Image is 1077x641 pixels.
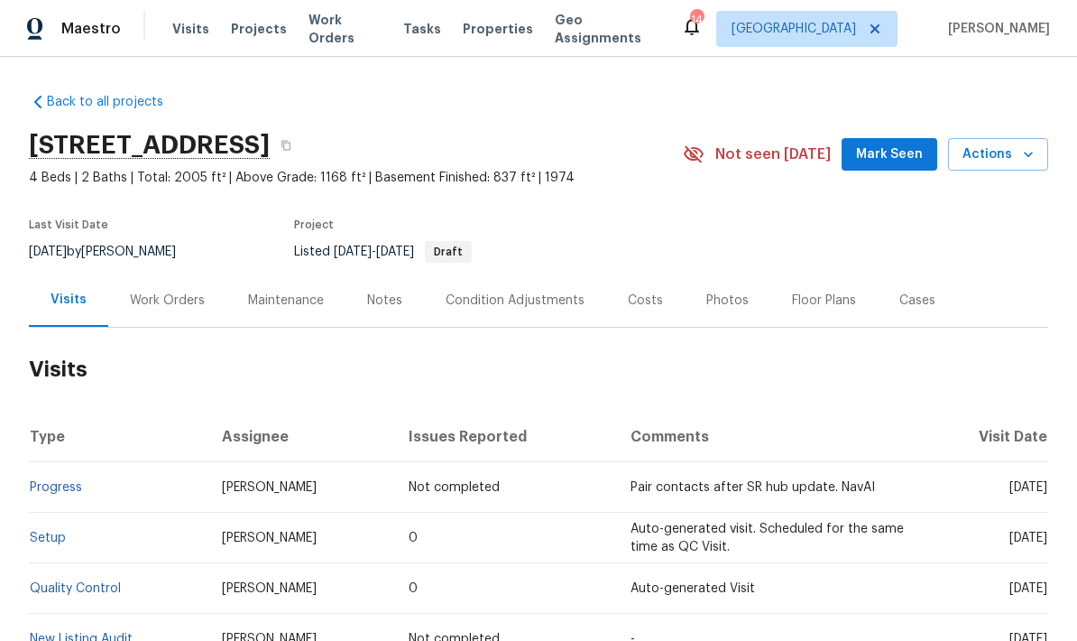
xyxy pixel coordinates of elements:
[130,292,205,310] div: Work Orders
[29,328,1048,412] h2: Visits
[207,412,394,462] th: Assignee
[948,138,1048,172] button: Actions
[899,292,935,310] div: Cases
[427,246,470,257] span: Draft
[394,412,616,462] th: Issues Reported
[222,532,317,544] span: [PERSON_NAME]
[792,292,856,310] div: Floor Plans
[403,23,441,35] span: Tasks
[409,532,418,544] span: 0
[1009,582,1047,595] span: [DATE]
[294,219,334,230] span: Project
[1009,532,1047,544] span: [DATE]
[308,11,382,47] span: Work Orders
[962,144,1034,166] span: Actions
[231,20,287,38] span: Projects
[856,144,923,166] span: Mark Seen
[172,20,209,38] span: Visits
[334,246,414,258] span: -
[631,582,755,595] span: Auto-generated Visit
[29,412,207,462] th: Type
[1009,481,1047,494] span: [DATE]
[29,93,202,111] a: Back to all projects
[29,246,67,258] span: [DATE]
[690,11,703,29] div: 14
[270,129,302,162] button: Copy Address
[446,292,585,310] div: Condition Adjustments
[842,138,937,172] button: Mark Seen
[631,523,904,553] span: Auto-generated visit. Scheduled for the same time as QC Visit.
[367,292,402,310] div: Notes
[51,291,87,309] div: Visits
[616,412,922,462] th: Comments
[941,20,1050,38] span: [PERSON_NAME]
[409,582,418,595] span: 0
[30,481,82,494] a: Progress
[555,11,659,47] span: Geo Assignments
[222,582,317,595] span: [PERSON_NAME]
[294,246,472,258] span: Listed
[29,241,198,263] div: by [PERSON_NAME]
[409,481,500,494] span: Not completed
[30,532,66,544] a: Setup
[732,20,856,38] span: [GEOGRAPHIC_DATA]
[222,481,317,494] span: [PERSON_NAME]
[463,20,533,38] span: Properties
[29,169,683,187] span: 4 Beds | 2 Baths | Total: 2005 ft² | Above Grade: 1168 ft² | Basement Finished: 837 ft² | 1974
[29,219,108,230] span: Last Visit Date
[715,145,831,163] span: Not seen [DATE]
[334,246,372,258] span: [DATE]
[248,292,324,310] div: Maintenance
[922,412,1048,462] th: Visit Date
[706,292,749,310] div: Photos
[628,292,663,310] div: Costs
[376,246,414,258] span: [DATE]
[631,481,875,494] span: Pair contacts after SR hub update. NavAI
[30,582,121,595] a: Quality Control
[61,20,121,38] span: Maestro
